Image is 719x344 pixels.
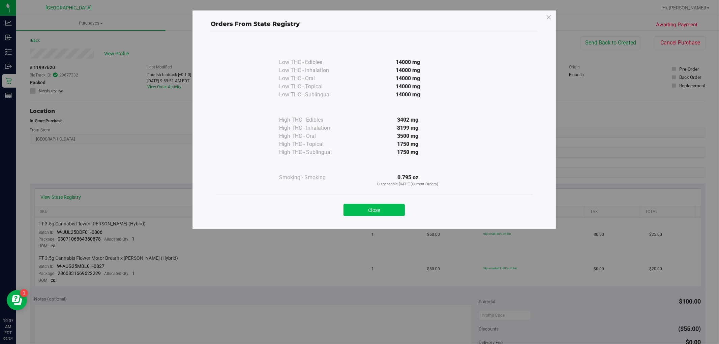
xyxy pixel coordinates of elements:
[347,148,469,156] div: 1750 mg
[279,132,347,140] div: High THC - Oral
[347,83,469,91] div: 14000 mg
[279,91,347,99] div: Low THC - Sublingual
[347,174,469,187] div: 0.795 oz
[279,83,347,91] div: Low THC - Topical
[343,204,405,216] button: Close
[347,58,469,66] div: 14000 mg
[347,182,469,187] p: Dispensable [DATE] (Current Orders)
[279,174,347,182] div: Smoking - Smoking
[279,124,347,132] div: High THC - Inhalation
[347,132,469,140] div: 3500 mg
[347,140,469,148] div: 1750 mg
[347,74,469,83] div: 14000 mg
[347,66,469,74] div: 14000 mg
[279,148,347,156] div: High THC - Sublingual
[7,290,27,310] iframe: Resource center
[279,140,347,148] div: High THC - Topical
[347,124,469,132] div: 8199 mg
[279,116,347,124] div: High THC - Edibles
[279,66,347,74] div: Low THC - Inhalation
[211,20,300,28] span: Orders From State Registry
[279,58,347,66] div: Low THC - Edibles
[20,289,28,297] iframe: Resource center unread badge
[347,116,469,124] div: 3402 mg
[347,91,469,99] div: 14000 mg
[279,74,347,83] div: Low THC - Oral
